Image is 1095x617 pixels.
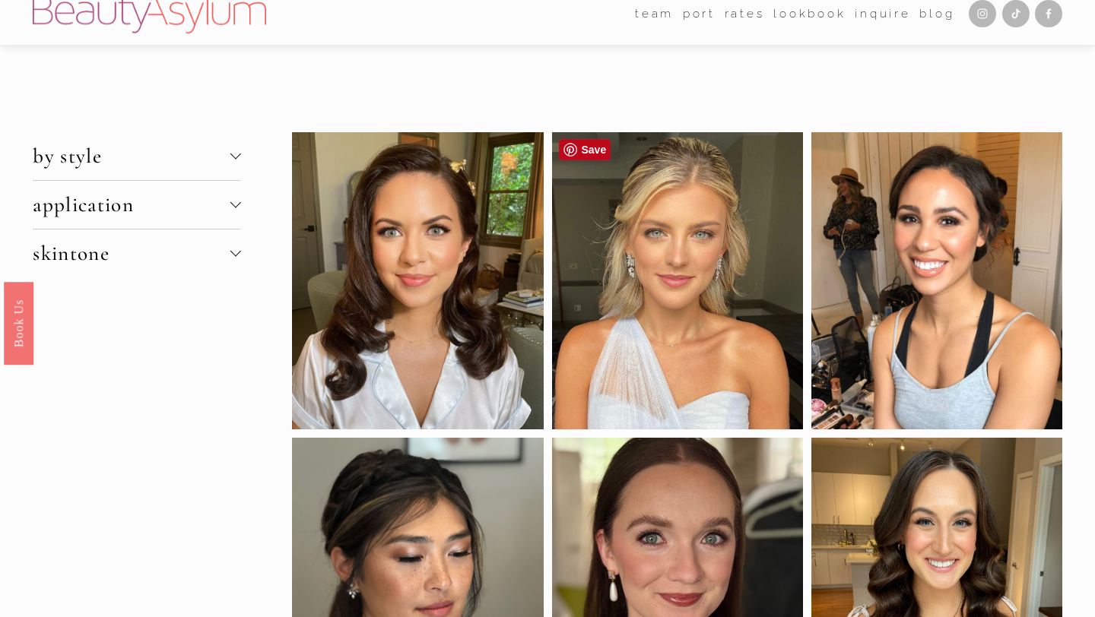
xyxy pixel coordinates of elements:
[773,2,846,26] a: Lookbook
[4,282,33,365] a: Book Us
[33,132,240,180] button: by style
[33,241,230,266] span: skintone
[683,2,716,26] a: port
[635,2,674,26] a: folder dropdown
[559,139,611,160] a: Pin it!
[855,2,911,26] a: Inquire
[725,2,765,26] a: Rates
[919,2,954,26] a: Blog
[635,4,674,24] span: team
[33,192,230,217] span: application
[33,181,240,229] button: application
[33,144,230,169] span: by style
[33,229,240,277] button: skintone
